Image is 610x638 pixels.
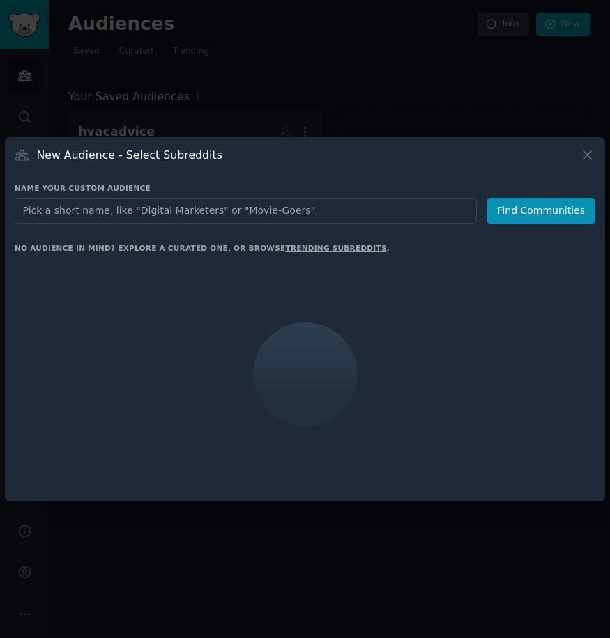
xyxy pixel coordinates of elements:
input: Pick a short name, like "Digital Marketers" or "Movie-Goers" [15,198,477,224]
button: Find Communities [487,198,595,224]
div: No audience in mind? Explore a curated one, or browse . [15,243,390,253]
h3: Name your custom audience [15,183,595,193]
a: trending subreddits [285,244,386,252]
h3: New Audience - Select Subreddits [37,148,222,162]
